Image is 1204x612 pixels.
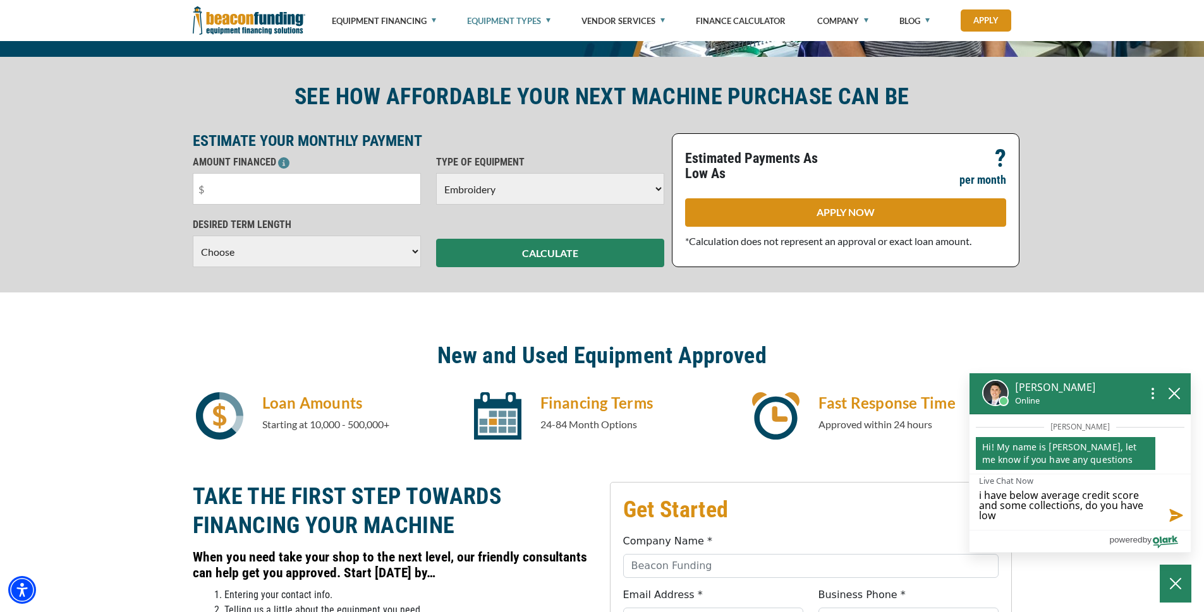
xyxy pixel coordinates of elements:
li: Entering your contact info. [224,587,595,603]
p: Online [1015,395,1096,407]
p: Starting at 10,000 - 500,000+ [262,417,456,432]
a: APPLY NOW [685,198,1006,227]
span: 24-84 Month Options [540,418,637,430]
span: Approved within 24 hours [818,418,932,430]
button: CALCULATE [436,239,664,267]
span: [PERSON_NAME] [1044,419,1116,435]
button: Send message [1159,501,1191,530]
label: Company Name * [623,534,713,549]
p: ESTIMATE YOUR MONTHLY PAYMENT [193,133,664,148]
span: When you need take your shop to the next level, our friendly consultants can help get you approve... [193,549,587,580]
div: Accessibility Menu [8,576,36,604]
span: *Calculation does not represent an approval or exact loan amount. [685,235,971,247]
p: Hi! My name is [PERSON_NAME], let me know if you have any questions [976,437,1155,470]
input: Beacon Funding [623,554,999,578]
p: AMOUNT FINANCED [193,155,421,170]
h2: New and Used Equipment Approved [193,341,1012,370]
a: Powered by Olark - open in a new tab [1109,531,1191,552]
h4: Fast Response Time [818,392,1012,414]
div: chat [970,414,1191,474]
input: $ [193,173,421,205]
a: Apply [961,9,1011,32]
h2: Get Started [623,495,999,524]
p: ? [995,151,1006,166]
p: per month [959,172,1006,188]
span: powered [1109,532,1142,548]
button: Close Chatbox [1160,565,1191,603]
p: DESIRED TERM LENGTH [193,217,421,232]
p: TYPE OF EQUIPMENT [436,155,664,170]
button: close chatbox [1164,384,1184,402]
p: [PERSON_NAME] [1015,380,1096,395]
h2: SEE HOW AFFORDABLE YOUR NEXT MACHINE PURCHASE CAN BE [193,82,1012,111]
div: olark chatbox [969,373,1191,553]
label: Email Address * [623,587,703,603]
h2: TAKE THE FIRST STEP TOWARDS FINANCING YOUR MACHINE [193,482,595,540]
h4: Financing Terms [540,392,734,414]
img: Dante's profile picture [982,380,1009,406]
button: Open chat options menu [1141,383,1164,403]
img: icon [196,392,243,440]
h4: Loan Amounts [262,392,456,414]
p: Estimated Payments As Low As [685,151,838,181]
label: Business Phone * [818,587,906,603]
label: Live Chat Now [979,476,1033,485]
span: by [1143,532,1152,548]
